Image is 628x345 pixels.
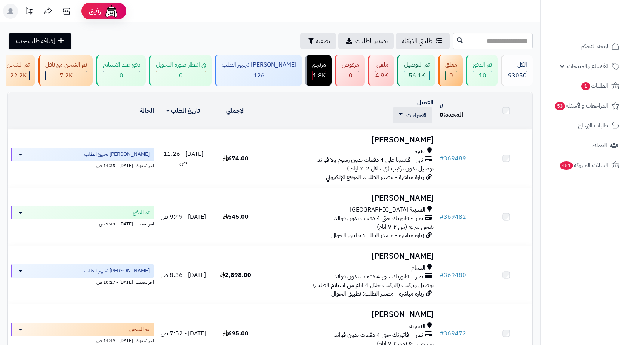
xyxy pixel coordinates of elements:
div: 0 [446,71,457,80]
a: #369480 [440,271,466,280]
a: معلق 0 [437,55,464,86]
span: الاجراءات [406,111,427,120]
span: 0 [449,71,453,80]
span: طلبات الإرجاع [578,120,608,131]
span: طلباتي المُوكلة [402,37,432,46]
div: اخر تحديث: [DATE] - 11:19 ص [11,336,154,344]
img: logo-2.png [577,19,621,34]
span: تصدير الطلبات [355,37,388,46]
a: [PERSON_NAME] تجهيز الطلب 126 [213,55,304,86]
div: اخر تحديث: [DATE] - 11:35 ص [11,161,154,169]
span: تصفية [316,37,330,46]
span: رفيق [89,7,101,16]
span: 10 [479,71,486,80]
span: 22.2K [10,71,27,80]
a: #369489 [440,154,466,163]
span: # [440,154,444,163]
div: مرتجع [312,61,326,69]
a: # [440,102,443,111]
span: 451 [560,161,573,170]
span: تم الشحن [129,326,150,333]
span: توصيل وتركيب (التركيب خلال 4 ايام من استلام الطلب) [313,281,434,290]
div: 126 [222,71,296,80]
span: 7.2K [60,71,73,80]
span: النعيرية [409,322,425,331]
img: ai-face.png [104,4,119,19]
span: 93050 [508,71,527,80]
a: تم الدفع 10 [464,55,499,86]
a: #369472 [440,329,466,338]
span: 4.9K [375,71,388,80]
span: [DATE] - 8:36 ص [161,271,206,280]
a: الإجمالي [226,106,245,115]
span: الطلبات [581,81,608,91]
div: 10 [473,71,492,80]
div: 22195 [7,71,29,80]
div: اخر تحديث: [DATE] - 10:27 ص [11,278,154,286]
div: 56100 [404,71,429,80]
span: 695.00 [223,329,249,338]
span: تمارا - فاتورتك حتى 4 دفعات بدون فوائد [334,331,423,339]
div: دفع عند الاستلام [103,61,140,69]
a: #369482 [440,212,466,221]
span: [PERSON_NAME] تجهيز الطلب [84,267,150,275]
a: طلبات الإرجاع [545,117,624,135]
span: 2,898.00 [220,271,251,280]
div: معلق [445,61,457,69]
a: في انتظار صورة التحويل 0 [147,55,213,86]
span: 0 [179,71,183,80]
a: الطلبات1 [545,77,624,95]
span: الدمام [411,264,425,272]
div: 0 [103,71,140,80]
span: لوحة التحكم [581,41,608,52]
a: تم التوصيل 56.1K [395,55,437,86]
span: المدينة [GEOGRAPHIC_DATA] [350,206,425,214]
a: مرفوض 0 [333,55,366,86]
span: 674.00 [223,154,249,163]
a: تاريخ الطلب [166,106,200,115]
a: إضافة طلب جديد [9,33,71,49]
h3: [PERSON_NAME] [265,252,434,261]
span: إضافة طلب جديد [15,37,55,46]
span: المراجعات والأسئلة [554,101,608,111]
span: تابي - قسّمها على 4 دفعات بدون رسوم ولا فوائد [317,156,423,164]
div: [PERSON_NAME] تجهيز الطلب [222,61,296,69]
span: تمارا - فاتورتك حتى 4 دفعات بدون فوائد [334,214,423,223]
div: تم الشحن مع ناقل [45,61,87,69]
span: [PERSON_NAME] تجهيز الطلب [84,151,150,158]
a: تحديثات المنصة [20,4,39,21]
div: 0 [156,71,206,80]
div: 1765 [313,71,326,80]
span: زيارة مباشرة - مصدر الطلب: تطبيق الجوال [331,289,424,298]
span: العملاء [592,140,607,151]
div: الكل [508,61,527,69]
span: 126 [253,71,265,80]
span: زيارة مباشرة - مصدر الطلب: الموقع الإلكتروني [326,173,424,182]
a: لوحة التحكم [545,37,624,55]
div: مرفوض [342,61,359,69]
span: الأقسام والمنتجات [567,61,608,71]
span: عنيزة [415,147,425,156]
a: السلات المتروكة451 [545,156,624,174]
div: تم الشحن [7,61,30,69]
span: السلات المتروكة [559,160,608,170]
span: [DATE] - 11:26 ص [163,150,203,167]
a: العملاء [545,136,624,154]
span: # [440,329,444,338]
span: تم الدفع [133,209,150,216]
h3: [PERSON_NAME] [265,194,434,203]
span: [DATE] - 7:52 ص [161,329,206,338]
span: شحن سريع (من ٢-٧ ايام) [377,222,434,231]
span: 53 [555,102,565,110]
span: زيارة مباشرة - مصدر الطلب: تطبيق الجوال [331,231,424,240]
a: العميل [417,98,434,107]
div: 0 [342,71,359,80]
div: تم الدفع [473,61,492,69]
span: 0 [120,71,123,80]
span: [DATE] - 9:49 ص [161,212,206,221]
span: 545.00 [223,212,249,221]
a: الكل93050 [499,55,534,86]
div: 4926 [375,71,388,80]
span: 56.1K [409,71,425,80]
button: تصفية [300,33,336,49]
